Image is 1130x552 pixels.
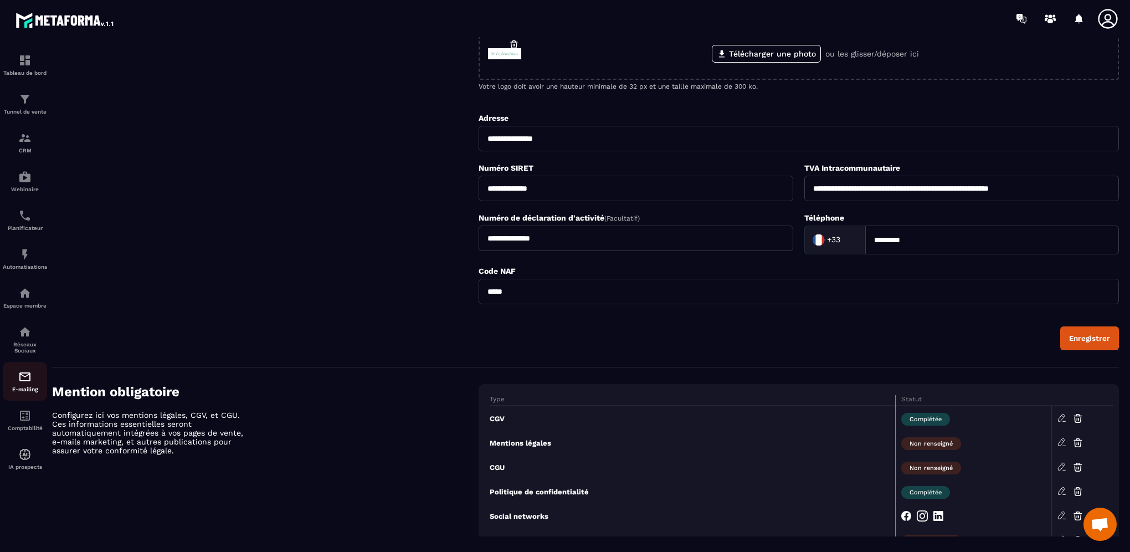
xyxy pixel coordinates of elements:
p: Automatisations [3,264,47,270]
input: Search for option [843,232,854,248]
label: TVA Intracommunautaire [804,163,900,172]
img: scheduler [18,209,32,222]
img: formation [18,54,32,67]
label: Numéro SIRET [479,163,533,172]
h4: Mention obligatoire [52,384,479,400]
img: logo [16,10,115,30]
img: automations [18,170,32,183]
label: Téléphone [804,213,844,222]
p: Webinaire [3,186,47,192]
label: Numéro de déclaration d'activité [479,213,640,222]
td: CGU [490,455,895,479]
label: Code NAF [479,267,516,275]
span: Complétée [901,413,950,426]
span: Non renseigné [901,437,961,450]
th: Statut [895,395,1051,406]
a: automationsautomationsAutomatisations [3,239,47,278]
img: accountant [18,409,32,422]
img: instagram-w.03fc5997.svg [917,510,928,522]
p: E-mailing [3,386,47,392]
td: Politique de confidentialité [490,479,895,504]
span: Non renseigné [901,535,961,548]
img: automations [18,248,32,261]
span: Complétée [901,486,950,499]
img: Country Flag [808,229,830,251]
span: (Facultatif) [604,214,640,222]
label: Adresse [479,114,508,122]
p: IA prospects [3,464,47,470]
p: Configurez ici vos mentions légales, CGV, et CGU. Ces informations essentielles seront automatiqu... [52,411,246,455]
td: Mentions légales [490,431,895,455]
a: formationformationCRM [3,123,47,162]
a: automationsautomationsEspace membre [3,278,47,317]
a: Ouvrir le chat [1083,508,1117,541]
td: CGV [490,406,895,431]
a: formationformationTunnel de vente [3,84,47,123]
div: Enregistrer [1069,334,1110,343]
img: fb-small-w.b3ce3e1f.svg [901,510,911,522]
a: emailemailE-mailing [3,362,47,401]
p: Planificateur [3,225,47,231]
label: Télécharger une photo [712,45,821,63]
a: social-networksocial-networkRéseaux Sociaux [3,317,47,362]
p: Comptabilité [3,425,47,431]
img: automations [18,287,32,300]
td: Social networks [490,504,895,528]
p: Tunnel de vente [3,109,47,115]
p: Tableau de bord [3,70,47,76]
p: ou les glisser/déposer ici [825,49,919,58]
a: automationsautomationsWebinaire [3,162,47,201]
p: CRM [3,147,47,154]
a: accountantaccountantComptabilité [3,401,47,439]
div: Search for option [804,226,865,254]
p: Réseaux Sociaux [3,341,47,354]
span: +33 [827,234,840,246]
th: Type [490,395,895,406]
img: linkedin-small-w.c67d805a.svg [933,510,943,522]
button: Enregistrer [1060,326,1119,350]
img: email [18,370,32,384]
a: formationformationTableau de bord [3,45,47,84]
img: automations [18,448,32,461]
img: social-network [18,325,32,339]
img: formation [18,131,32,145]
a: schedulerschedulerPlanificateur [3,201,47,239]
p: Votre logo doit avoir une hauteur minimale de 32 px et une taille maximale de 300 ko. [479,83,1119,90]
span: Non renseigné [901,462,961,474]
img: formation [18,93,32,106]
p: Espace membre [3,303,47,309]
